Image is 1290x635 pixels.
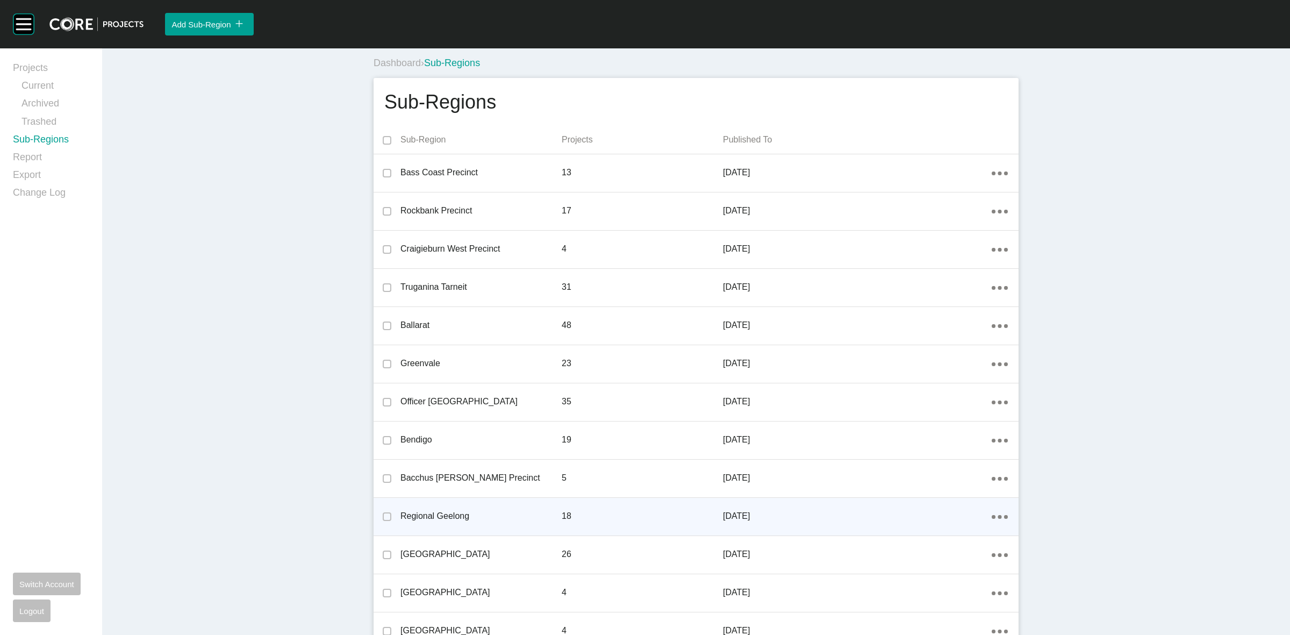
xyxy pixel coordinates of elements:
a: Sub-Regions [13,133,89,151]
p: 4 [562,243,723,255]
p: Regional Geelong [400,510,562,522]
p: 26 [562,548,723,560]
p: Officer [GEOGRAPHIC_DATA] [400,396,562,408]
p: Projects [562,134,723,146]
p: [DATE] [723,472,992,484]
p: [DATE] [723,281,992,293]
p: Sub-Region [400,134,562,146]
span: Switch Account [19,580,74,589]
span: › [421,58,424,68]
p: [DATE] [723,167,992,179]
p: [DATE] [723,434,992,446]
p: Bass Coast Precinct [400,167,562,179]
a: Current [21,79,89,97]
p: 18 [562,510,723,522]
p: [DATE] [723,587,992,598]
p: Truganina Tarneit [400,281,562,293]
span: Add Sub-Region [171,20,231,29]
p: 5 [562,472,723,484]
p: [DATE] [723,396,992,408]
a: Archived [21,97,89,115]
a: Projects [13,61,89,79]
a: Export [13,168,89,186]
p: [DATE] [723,205,992,217]
p: 31 [562,281,723,293]
p: [GEOGRAPHIC_DATA] [400,548,562,560]
p: Craigieburn West Precinct [400,243,562,255]
a: Dashboard [374,58,421,68]
p: [GEOGRAPHIC_DATA] [400,587,562,598]
p: 23 [562,358,723,369]
p: Bacchus [PERSON_NAME] Precinct [400,472,562,484]
p: 4 [562,587,723,598]
button: Add Sub-Region [165,13,253,35]
p: Rockbank Precinct [400,205,562,217]
p: 19 [562,434,723,446]
p: [DATE] [723,548,992,560]
h1: Sub-Regions [384,89,496,116]
a: Change Log [13,186,89,204]
button: Switch Account [13,573,81,595]
p: [DATE] [723,510,992,522]
p: Bendigo [400,434,562,446]
a: Trashed [21,115,89,133]
p: 35 [562,396,723,408]
p: [DATE] [723,243,992,255]
p: Greenvale [400,358,562,369]
p: 17 [562,205,723,217]
img: core-logo-dark.3138cae2.png [49,17,144,31]
p: Ballarat [400,319,562,331]
span: Logout [19,607,44,616]
p: [DATE] [723,358,992,369]
span: Sub-Regions [424,58,480,68]
p: Published To [723,134,992,146]
p: [DATE] [723,319,992,331]
p: 48 [562,319,723,331]
p: 13 [562,167,723,179]
button: Logout [13,600,51,622]
a: Report [13,151,89,168]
